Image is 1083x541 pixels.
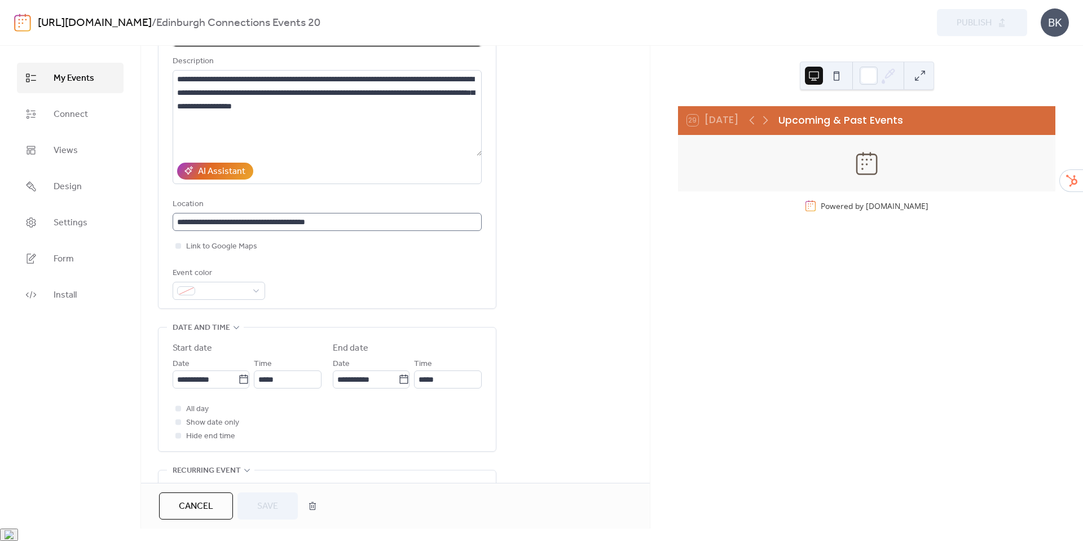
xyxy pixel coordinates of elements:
[156,12,320,34] b: Edinburgh Connections Events 20
[173,464,241,478] span: Recurring event
[17,99,124,129] a: Connect
[17,243,124,274] a: Form
[54,180,82,194] span: Design
[17,207,124,238] a: Settings
[333,357,350,371] span: Date
[414,357,432,371] span: Time
[173,55,479,68] div: Description
[173,321,230,335] span: Date and time
[17,63,124,93] a: My Events
[173,342,212,355] div: Start date
[54,108,88,121] span: Connect
[173,198,479,211] div: Location
[54,216,87,230] span: Settings
[254,357,272,371] span: Time
[159,492,233,520] button: Cancel
[333,342,368,355] div: End date
[17,171,124,202] a: Design
[821,200,928,211] div: Powered by
[866,200,928,211] a: [DOMAIN_NAME]
[179,500,213,513] span: Cancel
[54,72,94,85] span: My Events
[186,430,235,443] span: Hide end time
[17,135,124,165] a: Views
[54,252,74,266] span: Form
[186,240,257,254] span: Link to Google Maps
[152,12,156,34] b: /
[54,289,77,302] span: Install
[173,357,190,371] span: Date
[198,165,245,178] div: AI Assistant
[177,163,253,180] button: AI Assistant
[17,280,124,310] a: Install
[38,12,152,34] a: [URL][DOMAIN_NAME]
[173,267,263,280] div: Event color
[1041,8,1069,37] div: BK
[778,113,903,128] div: Upcoming & Past Events
[186,416,239,430] span: Show date only
[54,144,78,158] span: Views
[186,403,209,416] span: All day
[14,14,31,32] img: logo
